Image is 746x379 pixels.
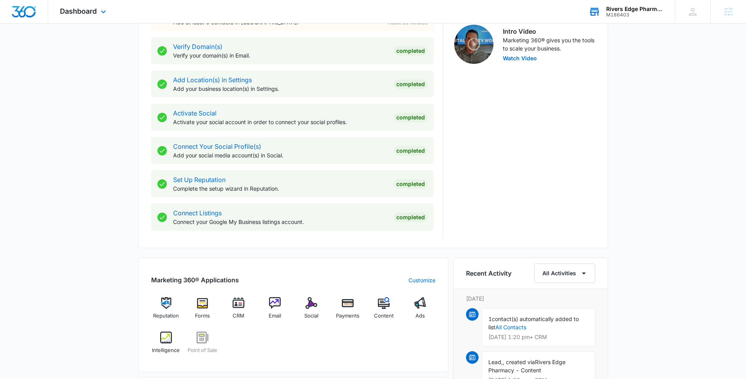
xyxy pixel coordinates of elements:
span: Social [304,312,318,320]
div: Completed [394,79,427,89]
div: Completed [394,179,427,189]
p: Marketing 360® gives you the tools to scale your business. [503,36,595,52]
p: Connect your Google My Business listings account. [173,218,388,226]
span: Email [269,312,281,320]
a: Content [369,297,399,325]
span: CRM [233,312,244,320]
p: Add your social media account(s) in Social. [173,151,388,159]
span: Intelligence [152,347,180,354]
p: Activate your social account in order to connect your social profiles. [173,118,388,126]
span: Dashboard [60,7,97,15]
a: Activate Social [173,109,217,117]
span: contact(s) automatically added to list [488,316,579,330]
span: 1 [488,316,492,322]
a: Intelligence [151,332,181,360]
a: Email [260,297,290,325]
p: [DATE] [466,294,595,303]
a: Social [296,297,327,325]
a: All Contacts [495,324,526,330]
a: CRM [224,297,254,325]
p: Complete the setup wizard in Reputation. [173,184,388,193]
p: Add your business location(s) in Settings. [173,85,388,93]
span: , created via [503,359,535,365]
a: Connect Listings [173,209,222,217]
h2: Marketing 360® Applications [151,275,239,285]
h6: Recent Activity [466,269,511,278]
button: Watch Video [503,56,537,61]
a: Customize [408,276,435,284]
a: Verify Domain(s) [173,43,222,51]
div: account name [606,6,663,12]
a: Add Location(s) in Settings [173,76,252,84]
a: Connect Your Social Profile(s) [173,143,261,150]
a: Reputation [151,297,181,325]
a: Payments [332,297,363,325]
img: Intro Video [454,25,493,64]
p: [DATE] 1:20 pm • CRM [488,334,589,340]
span: Payments [336,312,359,320]
span: Lead, [488,359,503,365]
a: Point of Sale [187,332,217,360]
div: Completed [394,146,427,155]
div: account id [606,12,663,18]
button: All Activities [534,263,595,283]
a: Set Up Reputation [173,176,226,184]
span: Ads [415,312,425,320]
span: Forms [195,312,210,320]
span: Point of Sale [188,347,217,354]
span: Content [374,312,394,320]
a: Forms [187,297,217,325]
div: Completed [394,113,427,122]
a: Ads [405,297,435,325]
div: Completed [394,213,427,222]
h3: Intro Video [503,27,595,36]
span: Reputation [153,312,179,320]
p: Verify your domain(s) in Email. [173,51,388,60]
div: Completed [394,46,427,56]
